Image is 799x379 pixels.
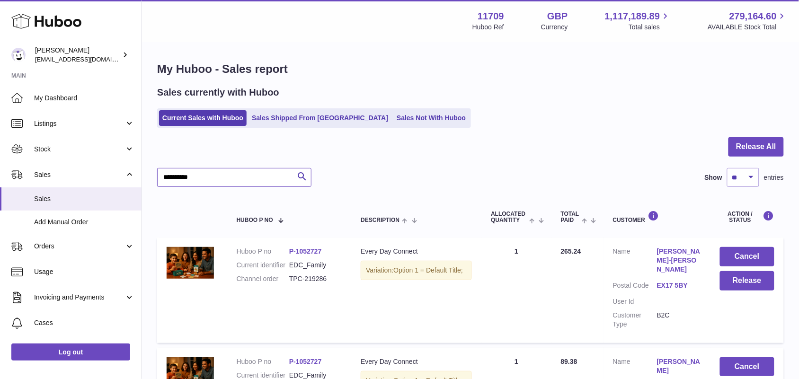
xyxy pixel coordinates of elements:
[657,247,701,274] a: [PERSON_NAME]-[PERSON_NAME]
[481,238,551,343] td: 1
[561,358,577,365] span: 89.38
[34,293,124,302] span: Invoicing and Payments
[167,247,214,279] img: HeroImage_2cd52876-4f39-46da-a841-3bac3d47e0e3.png
[34,119,124,128] span: Listings
[157,62,784,77] h1: My Huboo - Sales report
[34,267,134,276] span: Usage
[34,94,134,103] span: My Dashboard
[605,10,671,32] a: 1,117,189.89 Total sales
[34,318,134,327] span: Cases
[728,137,784,157] button: Release All
[393,266,463,274] span: Option 1 = Default Title;
[34,242,124,251] span: Orders
[237,357,289,366] dt: Huboo P no
[11,48,26,62] img: admin@talkingpointcards.com
[720,247,774,266] button: Cancel
[547,10,568,23] strong: GBP
[237,274,289,283] dt: Channel order
[393,110,469,126] a: Sales Not With Huboo
[289,274,342,283] dd: TPC-219286
[729,10,777,23] span: 279,164.60
[237,247,289,256] dt: Huboo P no
[289,358,322,365] a: P-1052727
[472,23,504,32] div: Huboo Ref
[708,10,788,32] a: 279,164.60 AVAILABLE Stock Total
[237,261,289,270] dt: Current identifier
[720,271,774,291] button: Release
[613,311,657,329] dt: Customer Type
[705,173,722,182] label: Show
[35,55,139,63] span: [EMAIL_ADDRESS][DOMAIN_NAME]
[629,23,671,32] span: Total sales
[613,357,657,378] dt: Name
[361,261,472,280] div: Variation:
[613,297,657,306] dt: User Id
[605,10,660,23] span: 1,117,189.89
[34,145,124,154] span: Stock
[657,311,701,329] dd: B2C
[159,110,247,126] a: Current Sales with Huboo
[361,357,472,366] div: Every Day Connect
[35,46,120,64] div: [PERSON_NAME]
[657,281,701,290] a: EX17 5BY
[11,344,130,361] a: Log out
[541,23,568,32] div: Currency
[237,217,273,223] span: Huboo P no
[491,211,527,223] span: ALLOCATED Quantity
[764,173,784,182] span: entries
[720,211,774,223] div: Action / Status
[361,217,399,223] span: Description
[613,247,657,276] dt: Name
[657,357,701,375] a: [PERSON_NAME]
[361,247,472,256] div: Every Day Connect
[34,170,124,179] span: Sales
[561,247,581,255] span: 265.24
[157,86,279,99] h2: Sales currently with Huboo
[561,211,579,223] span: Total paid
[249,110,391,126] a: Sales Shipped From [GEOGRAPHIC_DATA]
[289,261,342,270] dd: EDC_Family
[34,218,134,227] span: Add Manual Order
[34,194,134,203] span: Sales
[720,357,774,377] button: Cancel
[613,211,701,223] div: Customer
[289,247,322,255] a: P-1052727
[613,281,657,292] dt: Postal Code
[708,23,788,32] span: AVAILABLE Stock Total
[478,10,504,23] strong: 11709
